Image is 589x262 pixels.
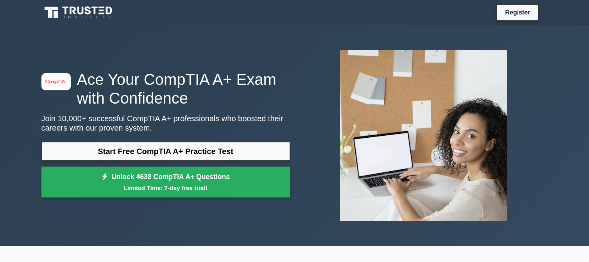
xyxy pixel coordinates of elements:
a: Start Free CompTIA A+ Practice Test [41,142,290,161]
a: Unlock 4638 CompTIA A+ QuestionsLimited Time: 7-day free trial! [41,167,290,198]
h1: Ace Your CompTIA A+ Exam with Confidence [41,70,290,108]
a: Register [500,7,535,17]
small: Limited Time: 7-day free trial! [51,183,280,192]
p: Join 10,000+ successful CompTIA A+ professionals who boosted their careers with our proven system. [41,114,290,133]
